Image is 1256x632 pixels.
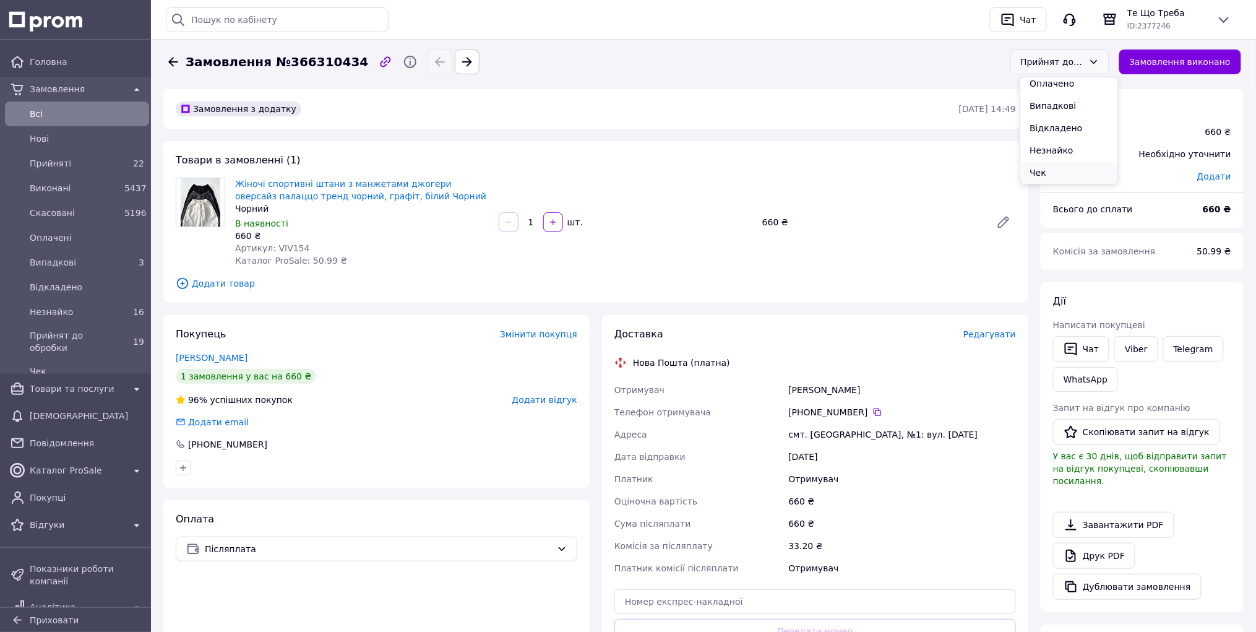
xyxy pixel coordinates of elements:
div: [PHONE_NUMBER] [187,438,269,451]
span: Комісія за замовлення [1053,246,1156,256]
button: Чат [990,7,1047,32]
div: [PERSON_NAME] [786,379,1018,401]
a: [PERSON_NAME] [176,353,247,363]
span: 16 [133,307,144,317]
div: шт. [564,216,584,228]
span: Артикул: VIV154 [235,243,310,253]
div: Необхідно уточнити [1132,141,1239,168]
span: Платник комісії післяплати [614,563,739,573]
b: 660 ₴ [1203,204,1231,214]
a: Редагувати [991,210,1016,235]
a: Viber [1114,336,1158,362]
li: Відкладено [1020,117,1118,139]
li: Випадкові [1020,95,1118,117]
button: Дублювати замовлення [1053,574,1202,600]
span: В наявності [235,219,288,228]
a: Завантажити PDF [1053,512,1174,538]
button: Чат [1053,336,1109,362]
span: Додати відгук [512,395,577,405]
span: Виконані [30,182,119,194]
button: Скопіювати запит на відгук [1053,419,1220,445]
span: ID: 2377246 [1127,22,1171,30]
img: Жіночі спортивні штани з манжетами джогери оверсайз палаццо тренд чорний, графіт, білий Чорний [181,178,220,227]
span: 5437 [124,183,147,193]
span: Чек [30,365,144,378]
a: Друк PDF [1053,543,1135,569]
div: успішних покупок [176,394,293,406]
span: 3 [139,258,144,267]
span: Каталог ProSale: 50.99 ₴ [235,256,347,266]
span: 5196 [124,208,147,218]
span: Нові [30,132,144,145]
span: Редагувати [963,329,1016,339]
span: Оплачені [30,232,144,244]
a: WhatsApp [1053,367,1118,392]
span: [DEMOGRAPHIC_DATA] [30,410,144,422]
span: Телефон отримувача [614,407,711,417]
span: Додати товар [176,277,1016,290]
span: Покупець [176,328,226,340]
span: Незнайко [30,306,119,318]
time: [DATE] 14:49 [959,104,1016,114]
span: У вас є 30 днів, щоб відправити запит на відгук покупцеві, скопіювавши посилання. [1053,451,1227,486]
span: Показники роботи компанії [30,563,144,587]
a: Жіночі спортивні штани з манжетами джогери оверсайз палаццо тренд чорний, графіт, білий Чорний [235,179,486,201]
span: Те Що Треба [1127,7,1207,19]
div: 660 ₴ [786,490,1018,513]
div: Прийнят до обробки [1021,55,1084,69]
div: 660 ₴ [757,214,986,231]
span: Адреса [614,430,647,439]
div: 660 ₴ [1205,126,1231,138]
span: Оціночна вартість [614,496,697,506]
div: [PHONE_NUMBER] [789,406,1016,418]
span: Прийняті [30,157,119,170]
span: Післяплата [205,542,552,556]
button: Замовлення виконано [1119,50,1242,74]
span: Дії [1053,295,1066,307]
div: 1 замовлення у вас на 660 ₴ [176,369,316,384]
span: Випадкові [30,256,119,269]
li: Незнайко [1020,139,1118,162]
div: 660 ₴ [235,230,489,242]
span: Відкладено [30,281,144,293]
span: Покупці [30,491,144,504]
span: Всього до сплати [1053,204,1133,214]
span: Запит на відгук про компанію [1053,403,1190,413]
span: Всi [30,108,144,120]
span: Написати покупцеві [1053,320,1145,330]
input: Пошук по кабінету [166,7,389,32]
span: Отримувач [614,385,665,395]
input: Номер експрес-накладної [614,589,1016,614]
div: [DATE] [786,446,1018,468]
span: Повідомлення [30,437,144,449]
span: Головна [30,56,144,68]
div: Отримувач [786,468,1018,490]
div: Чат [1018,11,1039,29]
span: 50.99 ₴ [1197,246,1231,256]
div: Отримувач [786,557,1018,579]
span: Оплата [176,513,214,525]
div: Замовлення з додатку [176,102,301,116]
div: 660 ₴ [786,513,1018,535]
span: Платник [614,474,653,484]
div: Чорний [235,202,489,215]
span: Скасовані [30,207,119,219]
div: Нова Пошта (платна) [630,357,733,369]
span: Відгуки [30,519,124,531]
span: Приховати [30,615,79,625]
span: Замовлення [30,83,124,95]
a: Telegram [1163,336,1224,362]
span: 22 [133,158,144,168]
span: Замовлення №366310434 [186,53,368,71]
span: Комісія за післяплату [614,541,713,551]
span: Доставка [614,328,663,340]
li: Оплачено [1020,72,1118,95]
span: Каталог ProSale [30,464,124,477]
span: Прийнят до обробки [30,329,119,354]
span: Додати [1197,171,1231,181]
li: Чек [1020,162,1118,184]
span: Сума післяплати [614,519,691,529]
div: Додати email [187,416,250,428]
div: 33.20 ₴ [786,535,1018,557]
span: Товари в замовленні (1) [176,154,301,166]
